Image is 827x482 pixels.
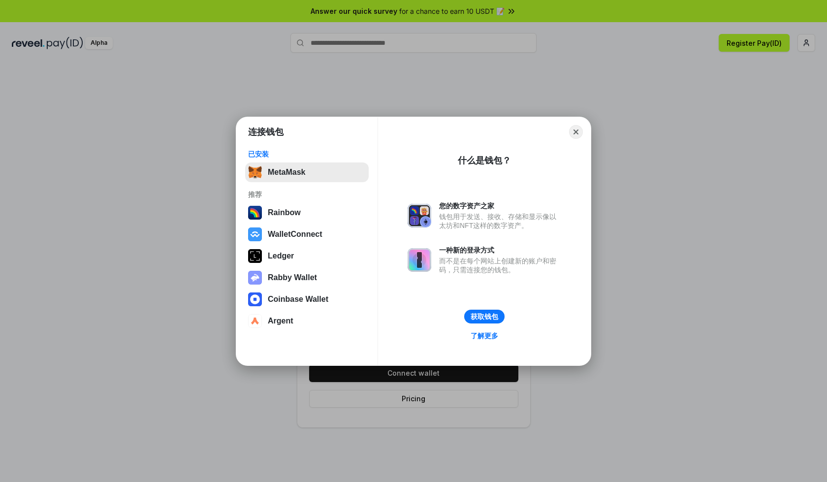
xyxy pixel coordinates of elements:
[248,271,262,285] img: svg+xml,%3Csvg%20xmlns%3D%22http%3A%2F%2Fwww.w3.org%2F2000%2Fsvg%22%20fill%3D%22none%22%20viewBox...
[245,268,369,288] button: Rabby Wallet
[248,249,262,263] img: svg+xml,%3Csvg%20xmlns%3D%22http%3A%2F%2Fwww.w3.org%2F2000%2Fsvg%22%20width%3D%2228%22%20height%3...
[245,162,369,182] button: MetaMask
[248,190,366,199] div: 推荐
[268,208,301,217] div: Rainbow
[248,314,262,328] img: svg+xml,%3Csvg%20width%3D%2228%22%20height%3D%2228%22%20viewBox%3D%220%200%2028%2028%22%20fill%3D...
[245,311,369,331] button: Argent
[268,168,305,177] div: MetaMask
[464,310,505,323] button: 获取钱包
[248,126,284,138] h1: 连接钱包
[471,312,498,321] div: 获取钱包
[268,252,294,260] div: Ledger
[248,206,262,220] img: svg+xml,%3Csvg%20width%3D%22120%22%20height%3D%22120%22%20viewBox%3D%220%200%20120%20120%22%20fil...
[465,329,504,342] a: 了解更多
[248,165,262,179] img: svg+xml,%3Csvg%20fill%3D%22none%22%20height%3D%2233%22%20viewBox%3D%220%200%2035%2033%22%20width%...
[439,201,561,210] div: 您的数字资产之家
[248,292,262,306] img: svg+xml,%3Csvg%20width%3D%2228%22%20height%3D%2228%22%20viewBox%3D%220%200%2028%2028%22%20fill%3D...
[439,257,561,274] div: 而不是在每个网站上创建新的账户和密码，只需连接您的钱包。
[268,230,322,239] div: WalletConnect
[268,295,328,304] div: Coinbase Wallet
[408,248,431,272] img: svg+xml,%3Csvg%20xmlns%3D%22http%3A%2F%2Fwww.w3.org%2F2000%2Fsvg%22%20fill%3D%22none%22%20viewBox...
[408,204,431,227] img: svg+xml,%3Csvg%20xmlns%3D%22http%3A%2F%2Fwww.w3.org%2F2000%2Fsvg%22%20fill%3D%22none%22%20viewBox...
[245,203,369,223] button: Rainbow
[458,155,511,166] div: 什么是钱包？
[248,150,366,159] div: 已安装
[245,225,369,244] button: WalletConnect
[439,246,561,255] div: 一种新的登录方式
[245,246,369,266] button: Ledger
[268,317,293,325] div: Argent
[471,331,498,340] div: 了解更多
[245,289,369,309] button: Coinbase Wallet
[268,273,317,282] div: Rabby Wallet
[439,212,561,230] div: 钱包用于发送、接收、存储和显示像以太坊和NFT这样的数字资产。
[248,227,262,241] img: svg+xml,%3Csvg%20width%3D%2228%22%20height%3D%2228%22%20viewBox%3D%220%200%2028%2028%22%20fill%3D...
[569,125,583,139] button: Close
